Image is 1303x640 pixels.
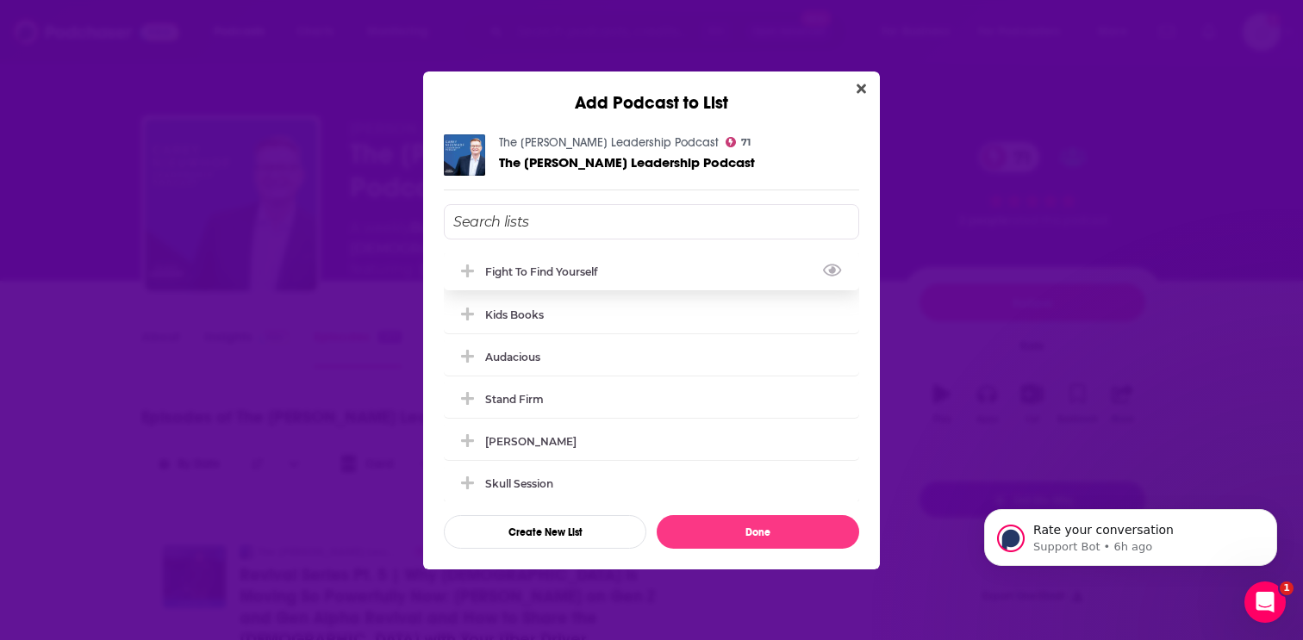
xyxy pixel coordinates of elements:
[485,308,544,321] div: Kids Books
[444,338,859,376] div: Audacious
[485,393,544,406] div: Stand Firm
[444,380,859,418] div: Stand Firm
[444,204,859,549] div: Add Podcast To List
[444,252,859,290] div: Fight to Find Yourself
[597,275,608,277] button: View Link
[444,134,485,176] img: The Carey Nieuwhof Leadership Podcast
[958,473,1303,593] iframe: Intercom notifications message
[726,137,751,147] a: 71
[444,422,859,460] div: Ginger Stache
[499,154,755,171] span: The [PERSON_NAME] Leadership Podcast
[499,155,755,170] a: The Carey Nieuwhof Leadership Podcast
[485,435,577,448] div: [PERSON_NAME]
[741,139,751,146] span: 71
[657,515,859,549] button: Done
[444,295,859,333] div: Kids Books
[850,78,873,100] button: Close
[423,71,880,114] div: Add Podcast to List
[499,135,719,150] a: The Carey Nieuwhof Leadership Podcast
[1244,581,1286,623] iframe: Intercom live chat
[485,477,553,490] div: Skull Session
[485,351,540,363] div: Audacious
[1280,581,1294,595] span: 1
[444,204,859,239] input: Search lists
[444,515,646,549] button: Create New List
[485,265,608,278] div: Fight to Find Yourself
[444,464,859,502] div: Skull Session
